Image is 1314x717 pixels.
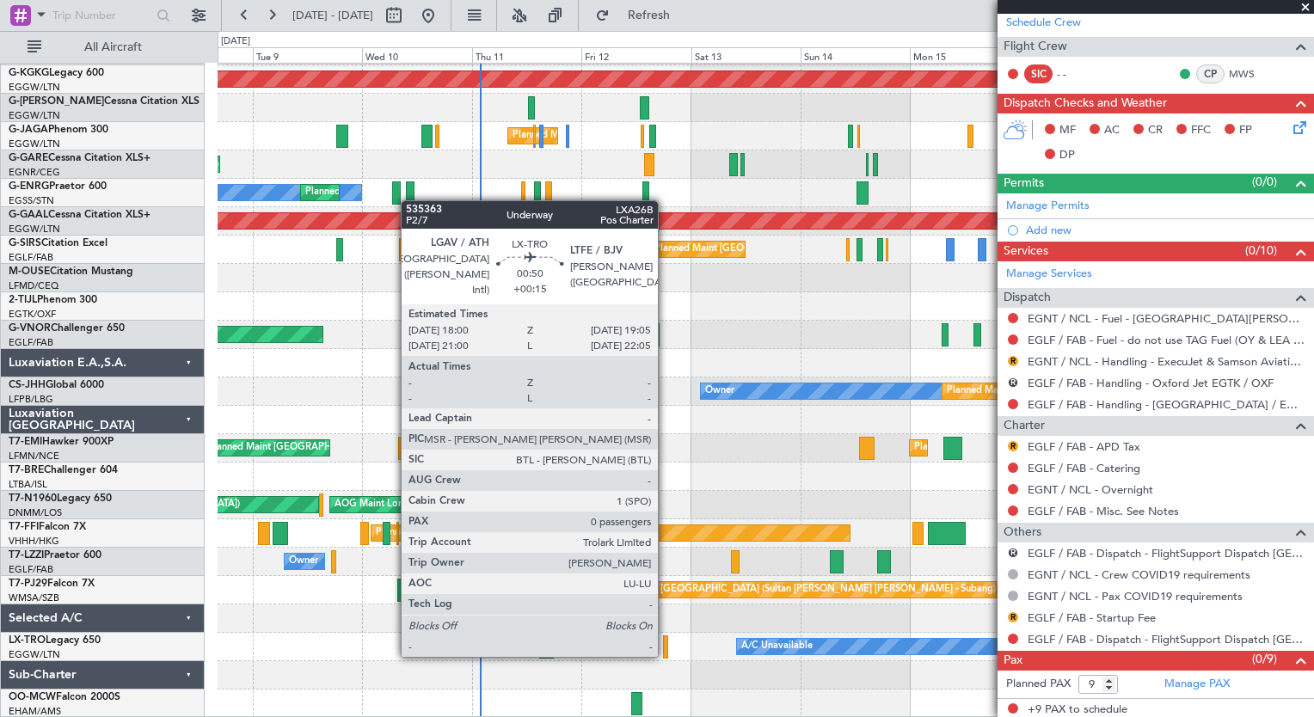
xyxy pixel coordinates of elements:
div: Owner [289,548,318,574]
span: Permits [1004,174,1044,193]
a: EGGW/LTN [9,81,60,94]
div: Planned Maint [GEOGRAPHIC_DATA] ([GEOGRAPHIC_DATA]) [513,123,783,149]
span: M-OUSE [9,267,50,277]
div: CP [1196,64,1225,83]
a: EGLF / FAB - Startup Fee [1028,610,1156,625]
div: [DATE] [221,34,250,49]
div: Planned Maint [GEOGRAPHIC_DATA] ([GEOGRAPHIC_DATA]) [947,378,1218,404]
a: OO-MCWFalcon 2000S [9,692,120,702]
a: G-VNORChallenger 650 [9,323,125,334]
a: T7-BREChallenger 604 [9,465,118,475]
span: Refresh [613,9,685,21]
a: EGLF / FAB - Fuel - do not use TAG Fuel (OY & LEA only) EGLF / FAB [1028,333,1305,347]
span: (0/9) [1252,650,1277,668]
span: Charter [1004,416,1045,436]
span: G-[PERSON_NAME] [9,96,104,107]
a: Manage PAX [1164,676,1230,693]
a: EGGW/LTN [9,138,60,150]
a: LFPB/LBG [9,393,53,406]
a: CS-JHHGlobal 6000 [9,380,104,390]
a: Manage Permits [1006,198,1090,215]
div: A/C Unavailable [741,634,813,659]
span: MF [1059,122,1076,139]
button: All Aircraft [19,34,187,61]
a: EGLF / FAB - Handling - [GEOGRAPHIC_DATA] / EGLF / FAB [1028,397,1305,412]
a: DNMM/LOS [9,506,62,519]
span: T7-LZZI [9,550,44,561]
div: Thu 11 [472,47,581,63]
a: T7-LZZIPraetor 600 [9,550,101,561]
a: EGLF/FAB [9,251,53,264]
div: SIC [1024,64,1053,83]
div: Planned Maint Tianjin ([GEOGRAPHIC_DATA]) [376,520,576,546]
a: EGTK/OXF [9,308,56,321]
span: Dispatch [1004,288,1051,308]
a: EGLF / FAB - APD Tax [1028,439,1140,454]
div: Wed 10 [362,47,471,63]
div: AOG Maint [PERSON_NAME] [417,236,548,262]
a: EGGW/LTN [9,109,60,122]
a: VHHH/HKG [9,535,59,548]
a: EGLF/FAB [9,563,53,576]
span: T7-BRE [9,465,44,475]
a: G-[PERSON_NAME]Cessna Citation XLS [9,96,200,107]
div: AOG Maint London ([GEOGRAPHIC_DATA]) [335,492,527,518]
a: WMSA/SZB [9,591,59,604]
div: Fri 12 [581,47,691,63]
div: Planned Maint [GEOGRAPHIC_DATA] [914,435,1078,461]
button: R [1008,356,1018,366]
a: LTBA/ISL [9,478,47,491]
a: T7-N1960Legacy 650 [9,493,112,504]
span: Others [1004,523,1041,542]
span: G-VNOR [9,323,51,334]
a: G-KGKGLegacy 600 [9,68,104,78]
a: EGGW/LTN [9,223,60,236]
a: G-JAGAPhenom 300 [9,125,108,135]
div: Planned Maint [GEOGRAPHIC_DATA] ([GEOGRAPHIC_DATA]) [305,180,576,205]
a: EGNR/CEG [9,166,60,179]
div: Planned Maint [GEOGRAPHIC_DATA] (Sultan [PERSON_NAME] [PERSON_NAME] - Subang) [595,577,996,603]
a: LX-TROLegacy 650 [9,635,101,646]
span: LX-TRO [9,635,46,646]
span: [DATE] - [DATE] [292,8,373,23]
a: EGLF / FAB - Catering [1028,461,1140,475]
a: 2-TIJLPhenom 300 [9,295,97,305]
a: EGLF / FAB - Misc. See Notes [1028,504,1179,518]
span: G-ENRG [9,181,49,192]
div: AOG Maint London ([GEOGRAPHIC_DATA]) [439,492,632,518]
a: EGNT / NCL - Handling - ExecuJet & Samson Aviation Services [GEOGRAPHIC_DATA] / NCL [1028,354,1305,369]
button: R [1008,612,1018,622]
button: R [1008,441,1018,451]
a: M-OUSECitation Mustang [9,267,133,277]
a: Manage Services [1006,266,1092,283]
span: Pax [1004,651,1022,671]
a: EGNT / NCL - Pax COVID19 requirements [1028,589,1243,604]
div: Planned Maint [GEOGRAPHIC_DATA] ([GEOGRAPHIC_DATA]) [654,236,925,262]
span: T7-N1960 [9,493,57,504]
span: (0/10) [1245,242,1277,260]
span: OO-MCW [9,692,56,702]
span: T7-PJ29 [9,579,47,589]
a: T7-PJ29Falcon 7X [9,579,95,589]
div: Add new [1026,223,1305,237]
a: LFMD/CEQ [9,279,58,292]
input: Trip Number [52,3,151,28]
span: T7-EMI [9,437,42,447]
a: G-GAALCessna Citation XLS+ [9,210,150,220]
a: T7-FFIFalcon 7X [9,522,86,532]
a: LFMN/NCE [9,450,59,463]
a: EGLF / FAB - Dispatch - FlightSupport Dispatch [GEOGRAPHIC_DATA] [1028,632,1305,647]
span: DP [1059,147,1075,164]
span: Flight Crew [1004,37,1067,57]
span: AC [1104,122,1120,139]
span: G-GARE [9,153,48,163]
span: Services [1004,242,1048,261]
span: 2-TIJL [9,295,37,305]
div: Sat 13 [691,47,801,63]
a: G-SIRSCitation Excel [9,238,107,248]
a: EGLF/FAB [9,336,53,349]
a: EGSS/STN [9,194,54,207]
a: EGLF / FAB - Dispatch - FlightSupport Dispatch [GEOGRAPHIC_DATA] [1028,546,1305,561]
span: All Aircraft [45,41,181,53]
span: G-GAAL [9,210,48,220]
